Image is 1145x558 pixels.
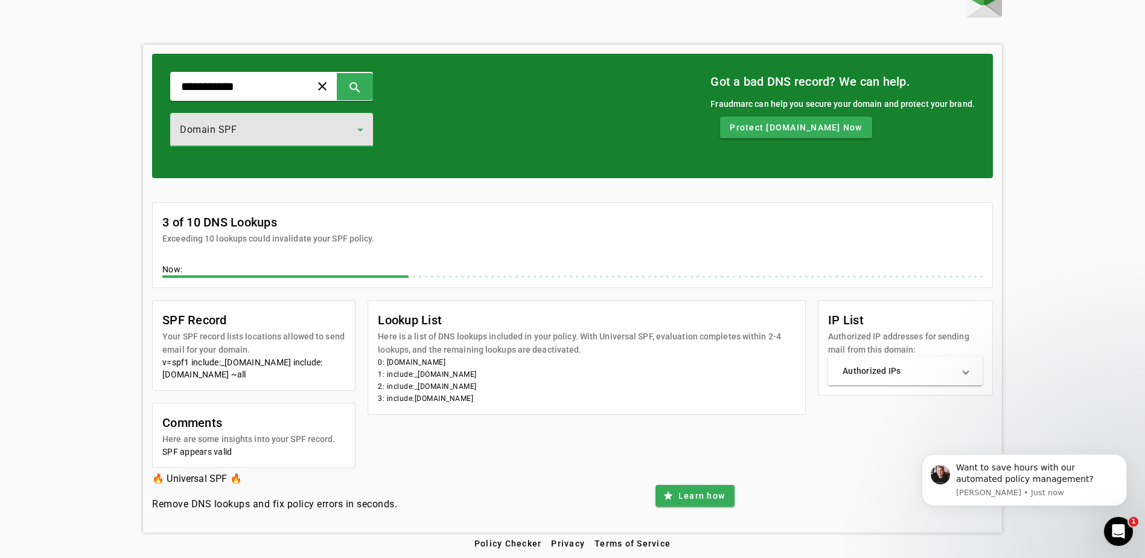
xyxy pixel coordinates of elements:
button: Protect [DOMAIN_NAME] Now [720,117,872,138]
mat-card-subtitle: Authorized IP addresses for sending mail from this domain: [828,330,983,356]
mat-card-subtitle: Exceeding 10 lookups could invalidate your SPF policy. [162,232,374,245]
span: Learn how [678,490,725,502]
div: Fraudmarc can help you secure your domain and protect your brand. [710,97,975,111]
span: Terms of Service [595,539,671,548]
mat-card-subtitle: Here is a list of DNS lookups included in your policy. With Universal SPF, evaluation completes w... [378,330,796,356]
span: Policy Checker [474,539,542,548]
li: 0: [DOMAIN_NAME] [378,356,796,368]
li: 1: include:_[DOMAIN_NAME] [378,368,796,380]
iframe: Intercom notifications message [904,439,1145,552]
div: SPF appears valid [162,446,345,458]
button: Privacy [546,533,590,554]
mat-card-subtitle: Your SPF record lists locations allowed to send email for your domain. [162,330,345,356]
mat-card-title: 3 of 10 DNS Lookups [162,213,374,232]
mat-card-title: SPF Record [162,310,345,330]
iframe: Intercom live chat [1104,517,1133,546]
h3: 🔥 Universal SPF 🔥 [152,470,397,487]
span: 1 [1129,517,1138,527]
button: Learn how [655,485,735,507]
mat-card-title: Comments [162,413,335,432]
li: 3: include:[DOMAIN_NAME] [378,393,796,405]
li: 2: include:_[DOMAIN_NAME] [378,380,796,393]
button: Terms of Service [590,533,675,554]
span: Protect [DOMAIN_NAME] Now [730,121,862,133]
mat-card-title: Got a bad DNS record? We can help. [710,72,975,91]
div: Now: [162,263,983,278]
h4: Remove DNS lookups and fix policy errors in seconds. [152,497,397,512]
mat-card-title: Lookup List [378,310,796,330]
span: Domain SPF [180,124,237,135]
mat-expansion-panel-header: Authorized IPs [828,356,983,385]
span: Privacy [551,539,585,548]
div: v=spf1 include:_[DOMAIN_NAME] include:[DOMAIN_NAME] ~all [162,356,345,380]
mat-card-subtitle: Here are some insights into your SPF record. [162,432,335,446]
mat-panel-title: Authorized IPs [843,365,954,377]
button: Policy Checker [470,533,547,554]
mat-card-title: IP List [828,310,983,330]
